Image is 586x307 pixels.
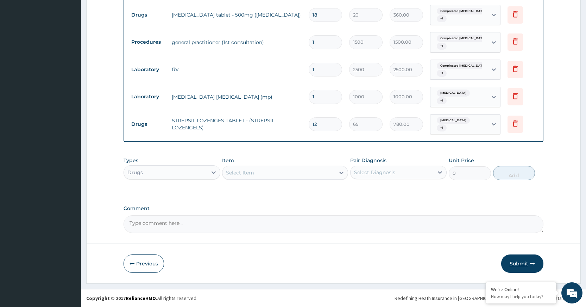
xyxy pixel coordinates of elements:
[126,295,156,301] a: RelianceHMO
[81,289,586,307] footer: All rights reserved.
[168,90,305,104] td: [MEDICAL_DATA] [MEDICAL_DATA] (mp)
[115,4,132,20] div: Minimize live chat window
[437,90,470,97] span: [MEDICAL_DATA]
[168,113,305,135] td: STREPSIL LOZENGES TABLET - (STREPSIL LOZENGELS)
[128,8,168,22] td: Drugs
[124,254,164,273] button: Previous
[437,8,489,15] span: Complicated [MEDICAL_DATA]
[491,294,551,300] p: How may I help you today?
[124,158,138,164] label: Types
[437,62,489,69] span: Complicated [MEDICAL_DATA]
[437,43,447,50] span: + 1
[4,192,134,217] textarea: Type your message and hit 'Enter'
[168,35,305,49] td: general practitioner (1st consultation)
[437,35,489,42] span: Complicated [MEDICAL_DATA]
[437,70,447,77] span: + 1
[354,169,395,176] div: Select Diagnosis
[13,35,29,53] img: d_794563401_company_1708531726252_794563401
[128,90,168,103] td: Laboratory
[41,89,97,160] span: We're online!
[493,166,535,180] button: Add
[501,254,543,273] button: Submit
[168,8,305,22] td: [MEDICAL_DATA] tablet - 500mg ([MEDICAL_DATA])
[124,205,543,211] label: Comment
[449,157,474,164] label: Unit Price
[395,295,581,302] div: Redefining Heath Insurance in [GEOGRAPHIC_DATA] using Telemedicine and Data Science!
[127,169,143,176] div: Drugs
[86,295,157,301] strong: Copyright © 2017 .
[437,124,447,131] span: + 1
[128,63,168,76] td: Laboratory
[128,36,168,49] td: Procedures
[168,62,305,76] td: fbc
[437,97,447,104] span: + 1
[37,39,118,49] div: Chat with us now
[491,286,551,293] div: We're Online!
[437,15,447,22] span: + 1
[222,157,234,164] label: Item
[437,117,470,124] span: [MEDICAL_DATA]
[350,157,386,164] label: Pair Diagnosis
[226,169,254,176] div: Select Item
[128,118,168,131] td: Drugs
